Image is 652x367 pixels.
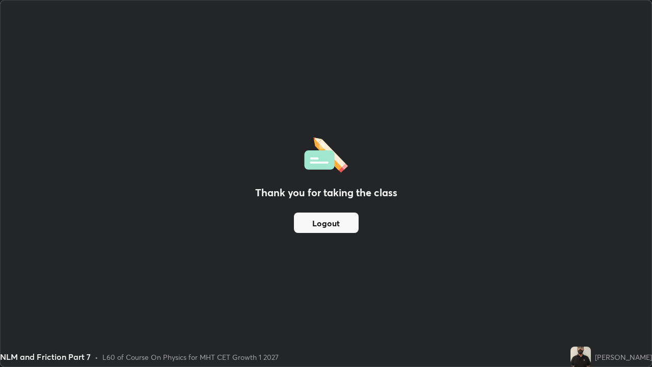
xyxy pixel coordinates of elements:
[570,347,591,367] img: c21a7924776a486d90e20529bf12d3cf.jpg
[304,134,348,173] img: offlineFeedback.1438e8b3.svg
[102,352,279,362] div: L60 of Course On Physics for MHT CET Growth 1 2027
[95,352,98,362] div: •
[595,352,652,362] div: [PERSON_NAME]
[255,185,397,200] h2: Thank you for taking the class
[294,213,359,233] button: Logout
